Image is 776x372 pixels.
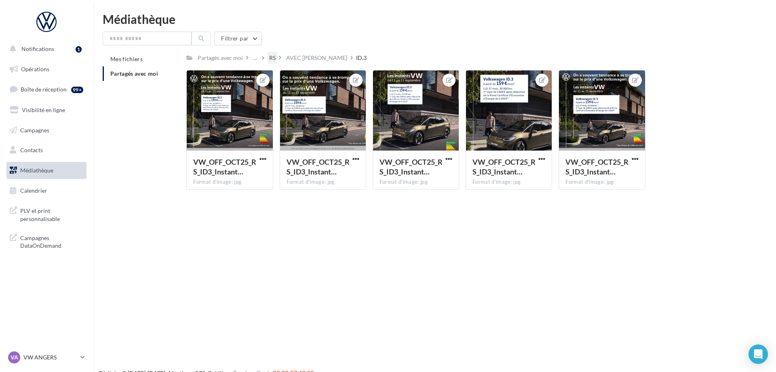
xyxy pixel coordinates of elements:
[5,229,88,253] a: Campagnes DataOnDemand
[565,157,628,176] span: VW_OFF_OCT25_RS_ID3_InstantVW_GMB_720x720
[5,182,88,199] a: Calendrier
[5,81,88,98] a: Boîte de réception99+
[565,179,638,186] div: Format d'image: jpg
[193,157,256,176] span: VW_OFF_OCT25_RS_ID3_InstantVW_CARRE
[5,122,88,139] a: Campagnes
[5,40,85,57] button: Notifications 1
[5,162,88,179] a: Médiathèque
[76,46,82,53] div: 1
[21,45,54,52] span: Notifications
[5,142,88,159] a: Contacts
[198,54,243,62] div: Partagés avec moi
[286,54,347,62] div: AVEC [PERSON_NAME]
[20,232,83,250] span: Campagnes DataOnDemand
[110,70,158,77] span: Partagés avec moi
[71,87,83,93] div: 99+
[287,179,359,186] div: Format d'image: jpg
[21,66,49,72] span: Opérations
[472,179,545,186] div: Format d'image: jpg
[214,32,262,45] button: Filtrer par
[193,179,266,186] div: Format d'image: jpg
[749,344,768,364] div: Open Intercom Messenger
[380,157,443,176] span: VW_OFF_OCT25_RS_ID3_InstantVW_INSTAGRAM
[356,54,367,62] div: ID.3
[20,147,43,153] span: Contacts
[6,350,86,365] a: VA VW ANGERS
[20,187,47,194] span: Calendrier
[20,167,53,174] span: Médiathèque
[380,179,452,186] div: Format d'image: jpg
[20,205,83,223] span: PLV et print personnalisable
[472,157,536,176] span: VW_OFF_OCT25_RS_ID3_InstantVW_STORY
[287,157,350,176] span: VW_OFF_OCT25_RS_ID3_InstantVW_GMB
[5,202,88,226] a: PLV et print personnalisable
[110,55,143,62] span: Mes fichiers
[5,61,88,78] a: Opérations
[21,86,67,93] span: Boîte de réception
[11,353,18,361] span: VA
[103,13,766,25] div: Médiathèque
[252,52,259,64] div: ...
[20,126,49,133] span: Campagnes
[23,353,77,361] p: VW ANGERS
[5,102,88,119] a: Visibilité en ligne
[22,106,65,113] span: Visibilité en ligne
[269,54,276,62] div: RS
